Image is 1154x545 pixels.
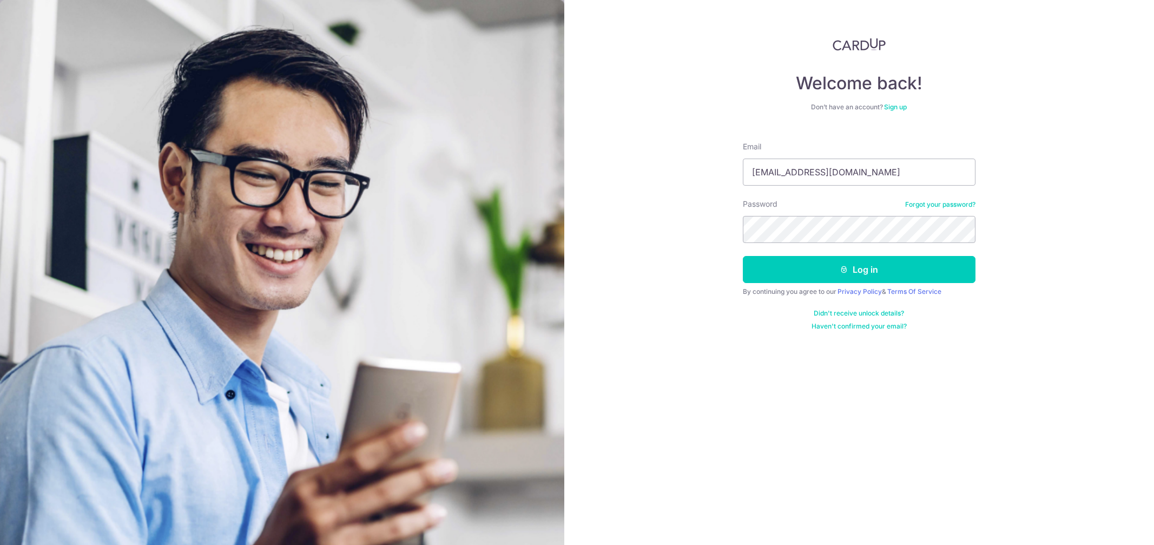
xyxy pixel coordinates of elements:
[812,322,907,331] a: Haven't confirmed your email?
[743,256,975,283] button: Log in
[743,199,777,209] label: Password
[905,200,975,209] a: Forgot your password?
[887,287,941,296] a: Terms Of Service
[838,287,882,296] a: Privacy Policy
[743,73,975,94] h4: Welcome back!
[743,287,975,296] div: By continuing you agree to our &
[833,38,886,51] img: CardUp Logo
[743,103,975,111] div: Don’t have an account?
[743,159,975,186] input: Enter your Email
[814,309,904,318] a: Didn't receive unlock details?
[743,141,761,152] label: Email
[884,103,907,111] a: Sign up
